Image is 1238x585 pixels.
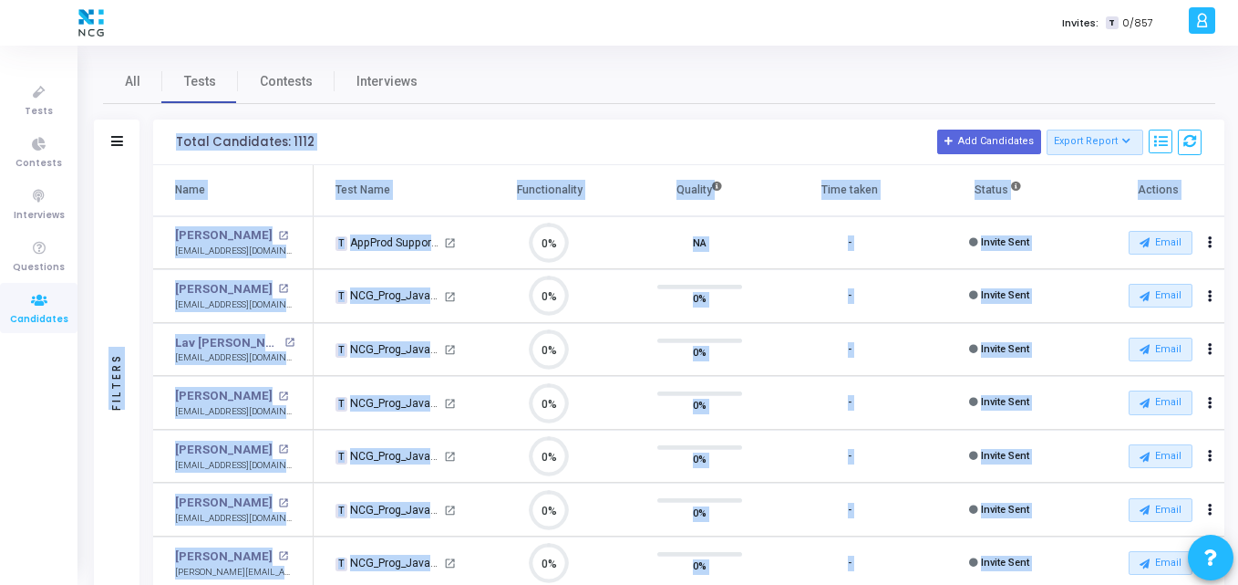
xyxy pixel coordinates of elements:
[278,231,288,241] mat-icon: open_in_new
[693,396,707,414] span: 0%
[475,165,625,216] th: Functionality
[848,342,851,358] div: -
[444,398,456,410] mat-icon: open_in_new
[848,449,851,465] div: -
[444,344,456,356] mat-icon: open_in_new
[125,72,140,91] span: All
[1197,497,1223,523] button: Actions
[335,341,441,358] div: NCG_Prog_JavaFS_2025_Test
[175,405,294,419] div: [EMAIL_ADDRESS][DOMAIN_NAME]
[924,165,1075,216] th: Status
[848,395,851,411] div: -
[108,281,125,482] div: Filters
[314,165,474,216] th: Test Name
[1106,16,1118,30] span: T
[693,343,707,361] span: 0%
[444,237,456,249] mat-icon: open_in_new
[1129,231,1192,255] button: Email
[278,498,288,508] mat-icon: open_in_new
[175,280,273,298] a: [PERSON_NAME]
[175,441,273,459] a: [PERSON_NAME]
[1197,230,1223,256] button: Actions
[821,180,878,200] div: Time taken
[981,343,1029,355] span: Invite Sent
[278,551,288,561] mat-icon: open_in_new
[175,459,294,473] div: [EMAIL_ADDRESS][DOMAIN_NAME]
[1129,498,1192,522] button: Email
[335,448,441,465] div: NCG_Prog_JavaFS_2025_Test
[335,236,347,251] span: T
[278,444,288,454] mat-icon: open_in_new
[693,557,707,575] span: 0%
[335,558,347,572] span: T
[693,503,707,521] span: 0%
[981,504,1029,516] span: Invite Sent
[1062,16,1099,31] label: Invites:
[981,450,1029,462] span: Invite Sent
[1129,391,1192,414] button: Email
[175,226,273,245] a: [PERSON_NAME]
[1197,444,1223,469] button: Actions
[848,556,851,571] div: -
[937,130,1041,153] button: Add Candidates
[981,236,1029,248] span: Invite Sent
[175,180,205,200] div: Name
[848,288,851,304] div: -
[260,72,313,91] span: Contests
[1047,130,1144,155] button: Export Report
[1197,337,1223,362] button: Actions
[335,450,347,465] span: T
[335,555,441,571] div: NCG_Prog_JavaFS_2025_Test
[1129,338,1192,361] button: Email
[1129,444,1192,468] button: Email
[175,351,294,365] div: [EMAIL_ADDRESS][DOMAIN_NAME]
[184,72,216,91] span: Tests
[444,558,456,569] mat-icon: open_in_new
[444,451,456,463] mat-icon: open_in_new
[356,72,418,91] span: Interviews
[444,291,456,303] mat-icon: open_in_new
[335,343,347,358] span: T
[335,395,441,412] div: NCG_Prog_JavaFS_2025_Test
[13,260,65,276] span: Questions
[278,392,288,402] mat-icon: open_in_new
[693,450,707,468] span: 0%
[278,284,288,294] mat-icon: open_in_new
[15,156,62,172] span: Contests
[335,502,441,518] div: NCG_Prog_JavaFS_2025_Test
[848,235,851,251] div: -
[175,494,273,512] a: [PERSON_NAME]
[284,338,294,348] mat-icon: open_in_new
[848,503,851,518] div: -
[335,235,441,251] div: AppProd Support_NCG_L3
[175,548,273,566] a: [PERSON_NAME]
[335,397,347,412] span: T
[175,245,294,258] div: [EMAIL_ADDRESS][DOMAIN_NAME]
[176,135,315,150] div: Total Candidates: 1112
[335,290,347,305] span: T
[1197,391,1223,416] button: Actions
[1197,284,1223,309] button: Actions
[14,208,65,224] span: Interviews
[693,289,707,308] span: 0%
[175,334,280,352] a: Lav [PERSON_NAME]
[981,396,1029,408] span: Invite Sent
[693,234,707,252] span: NA
[624,165,775,216] th: Quality
[444,505,456,517] mat-icon: open_in_new
[1129,551,1192,575] button: Email
[175,566,294,580] div: [PERSON_NAME][EMAIL_ADDRESS][DOMAIN_NAME]
[10,312,68,328] span: Candidates
[175,387,273,405] a: [PERSON_NAME]
[175,512,294,526] div: [EMAIL_ADDRESS][DOMAIN_NAME]
[175,298,294,312] div: [EMAIL_ADDRESS][DOMAIN_NAME]
[335,504,347,518] span: T
[981,289,1029,301] span: Invite Sent
[335,287,441,304] div: NCG_Prog_JavaFS_2025_Test
[74,5,108,41] img: logo
[981,557,1029,569] span: Invite Sent
[1075,165,1225,216] th: Actions
[1129,284,1192,308] button: Email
